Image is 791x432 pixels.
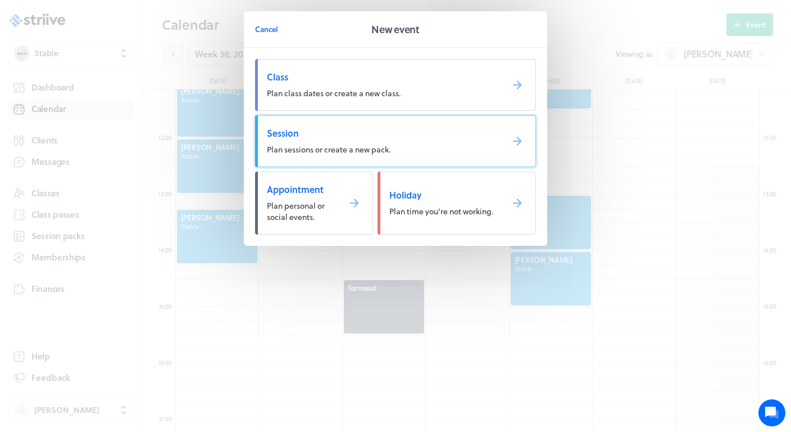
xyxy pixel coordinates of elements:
span: Plan sessions or create a new pack. [267,143,390,155]
span: Plan time you're not working. [389,205,493,217]
span: Appointment [267,183,330,196]
span: Cancel [255,24,278,34]
span: Plan class dates or create a new class. [267,87,401,99]
button: New conversation [17,131,207,154]
span: Class [267,71,493,83]
input: Search articles [33,193,201,216]
span: Plan personal or social events. [267,200,325,223]
iframe: gist-messenger-bubble-iframe [758,399,785,426]
button: Cancel [255,18,278,40]
h1: Hi [PERSON_NAME] [17,55,208,73]
span: Holiday [389,189,493,201]
p: Find an answer quickly [15,175,210,188]
span: Session [267,127,493,139]
h2: We're here to help. Ask us anything! [17,75,208,111]
span: New conversation [72,138,135,147]
h2: New event [371,21,419,37]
